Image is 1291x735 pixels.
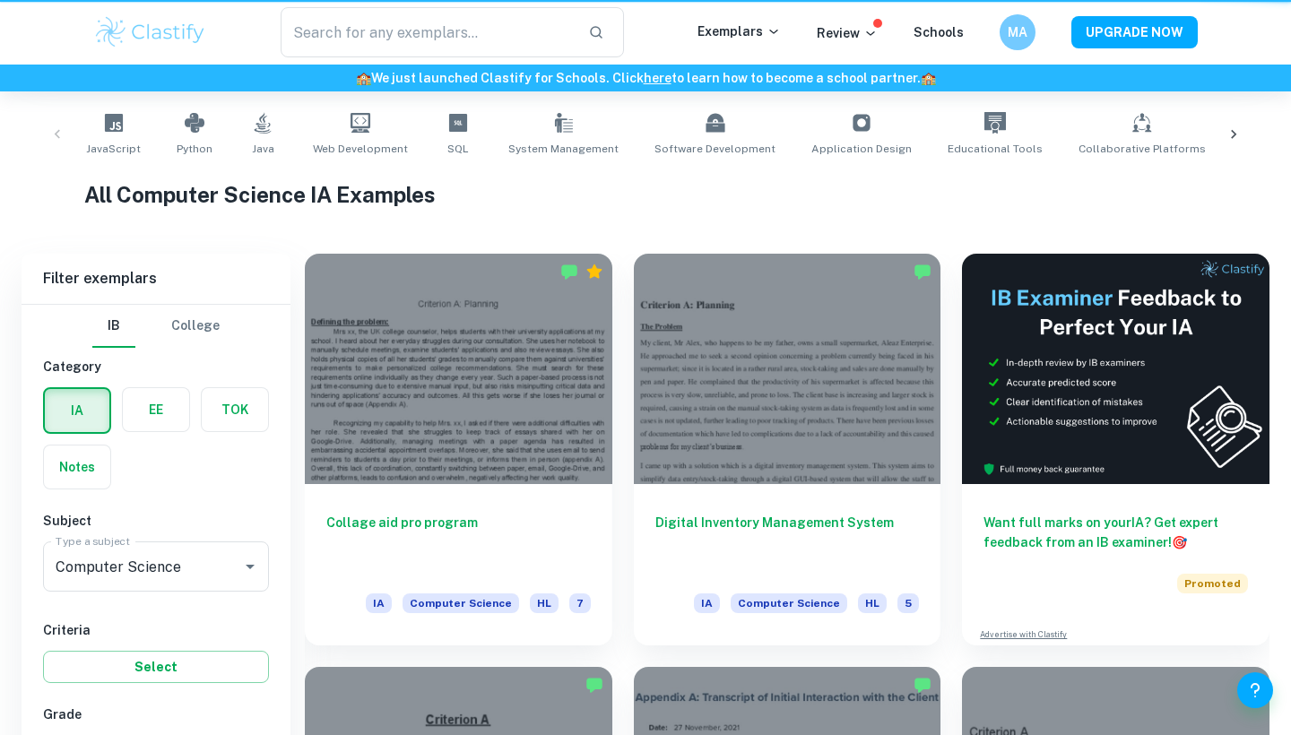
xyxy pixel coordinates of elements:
[403,593,519,613] span: Computer Science
[585,263,603,281] div: Premium
[654,141,775,157] span: Software Development
[962,254,1269,484] img: Thumbnail
[980,628,1067,641] a: Advertise with Clastify
[366,593,392,613] span: IA
[697,22,781,41] p: Exemplars
[56,533,130,549] label: Type a subject
[914,25,964,39] a: Schools
[44,445,110,489] button: Notes
[1237,672,1273,708] button: Help and Feedback
[585,676,603,694] img: Marked
[1172,535,1187,549] span: 🎯
[569,593,591,613] span: 7
[92,305,135,348] button: IB
[123,388,189,431] button: EE
[948,141,1043,157] span: Educational Tools
[655,513,920,572] h6: Digital Inventory Management System
[43,620,269,640] h6: Criteria
[447,141,469,157] span: SQL
[1071,16,1198,48] button: UPGRADE NOW
[4,68,1287,88] h6: We just launched Clastify for Schools. Click to learn how to become a school partner.
[897,593,919,613] span: 5
[1008,22,1028,42] h6: MA
[1000,14,1035,50] button: MA
[238,554,263,579] button: Open
[326,513,591,572] h6: Collage aid pro program
[93,14,207,50] img: Clastify logo
[644,71,671,85] a: here
[634,254,941,645] a: Digital Inventory Management SystemIAComputer ScienceHL5
[86,141,141,157] span: JavaScript
[84,178,1208,211] h1: All Computer Science IA Examples
[43,511,269,531] h6: Subject
[281,7,574,57] input: Search for any exemplars...
[530,593,559,613] span: HL
[43,357,269,376] h6: Category
[983,513,1248,552] h6: Want full marks on your IA ? Get expert feedback from an IB examiner!
[252,141,274,157] span: Java
[313,141,408,157] span: Web Development
[858,593,887,613] span: HL
[508,141,619,157] span: System Management
[1177,574,1248,593] span: Promoted
[356,71,371,85] span: 🏫
[811,141,912,157] span: Application Design
[694,593,720,613] span: IA
[731,593,847,613] span: Computer Science
[43,651,269,683] button: Select
[1079,141,1206,157] span: Collaborative Platforms
[171,305,220,348] button: College
[202,388,268,431] button: TOK
[177,141,212,157] span: Python
[921,71,936,85] span: 🏫
[817,23,878,43] p: Review
[560,263,578,281] img: Marked
[962,254,1269,645] a: Want full marks on yourIA? Get expert feedback from an IB examiner!PromotedAdvertise with Clastify
[43,705,269,724] h6: Grade
[914,263,931,281] img: Marked
[45,389,109,432] button: IA
[22,254,290,304] h6: Filter exemplars
[92,305,220,348] div: Filter type choice
[305,254,612,645] a: Collage aid pro programIAComputer ScienceHL7
[914,676,931,694] img: Marked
